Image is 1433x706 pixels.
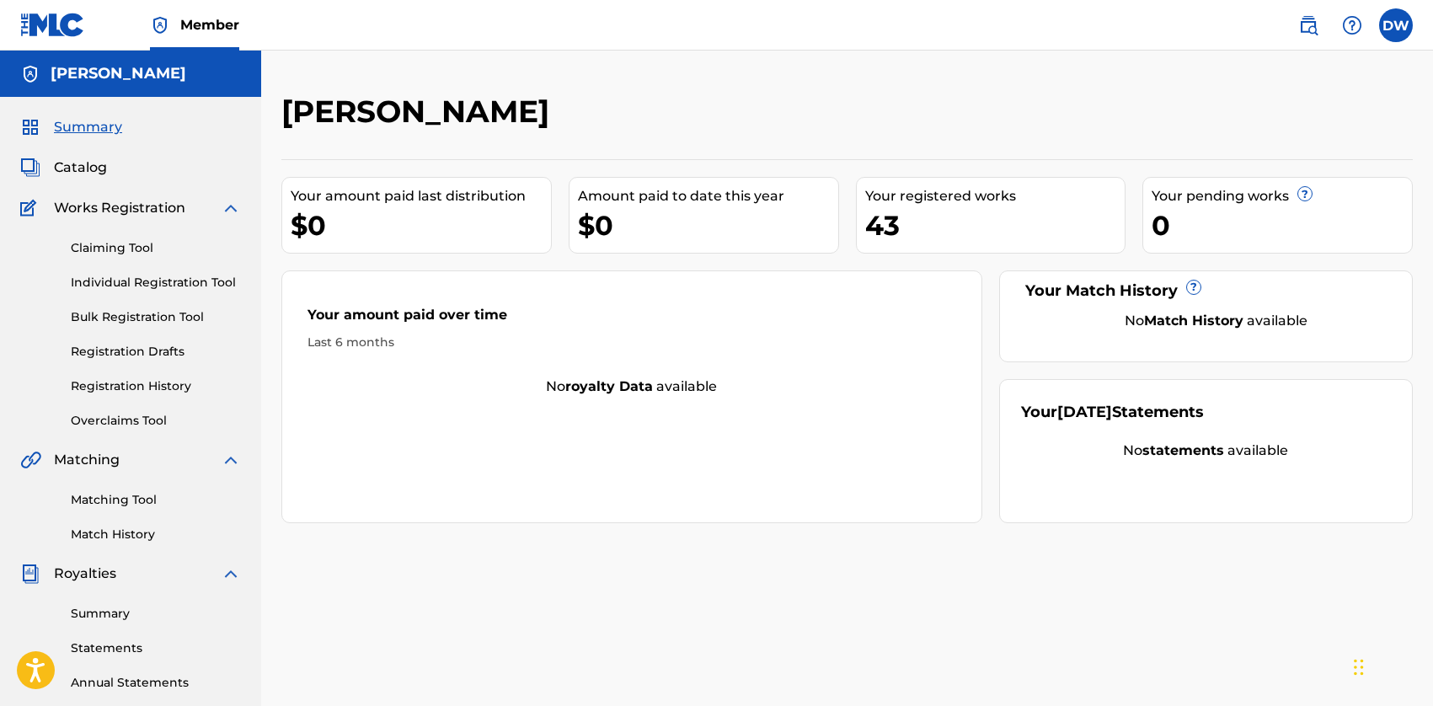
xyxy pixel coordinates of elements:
a: Registration Drafts [71,343,241,361]
div: Amount paid to date this year [578,186,838,206]
img: search [1298,15,1318,35]
strong: royalty data [565,378,653,394]
div: No available [1021,441,1391,461]
div: Drag [1354,642,1364,693]
a: Matching Tool [71,491,241,509]
div: No available [1042,311,1391,331]
h2: [PERSON_NAME] [281,93,558,131]
div: User Menu [1379,8,1413,42]
img: expand [221,450,241,470]
div: Your registered works [865,186,1126,206]
div: $0 [291,206,551,244]
img: Royalties [20,564,40,584]
iframe: Resource Center [1386,456,1433,591]
div: Your amount paid over time [307,305,956,334]
span: Summary [54,117,122,137]
strong: Match History [1144,313,1243,329]
a: CatalogCatalog [20,158,107,178]
div: Last 6 months [307,334,956,351]
img: expand [221,564,241,584]
a: Individual Registration Tool [71,274,241,291]
div: No available [282,377,981,397]
img: Top Rightsholder [150,15,170,35]
span: Member [180,15,239,35]
div: 43 [865,206,1126,244]
img: Matching [20,450,41,470]
div: 0 [1152,206,1412,244]
span: Works Registration [54,198,185,218]
a: Annual Statements [71,674,241,692]
div: Your pending works [1152,186,1412,206]
img: Works Registration [20,198,42,218]
img: help [1342,15,1362,35]
h5: DeMarkus Woods-Oliphant [51,64,186,83]
div: Help [1335,8,1369,42]
a: SummarySummary [20,117,122,137]
span: Catalog [54,158,107,178]
a: Public Search [1291,8,1325,42]
a: Match History [71,526,241,543]
a: Summary [71,605,241,623]
div: Your Statements [1021,401,1204,424]
strong: statements [1142,442,1224,458]
div: Your Match History [1021,280,1391,302]
img: Accounts [20,64,40,84]
span: [DATE] [1057,403,1112,421]
a: Statements [71,639,241,657]
a: Overclaims Tool [71,412,241,430]
img: expand [221,198,241,218]
span: ? [1298,187,1312,201]
div: $0 [578,206,838,244]
div: Your amount paid last distribution [291,186,551,206]
span: Royalties [54,564,116,584]
a: Registration History [71,377,241,395]
img: MLC Logo [20,13,85,37]
iframe: Chat Widget [1349,625,1433,706]
a: Claiming Tool [71,239,241,257]
img: Catalog [20,158,40,178]
img: Summary [20,117,40,137]
a: Bulk Registration Tool [71,308,241,326]
span: ? [1187,281,1200,294]
span: Matching [54,450,120,470]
